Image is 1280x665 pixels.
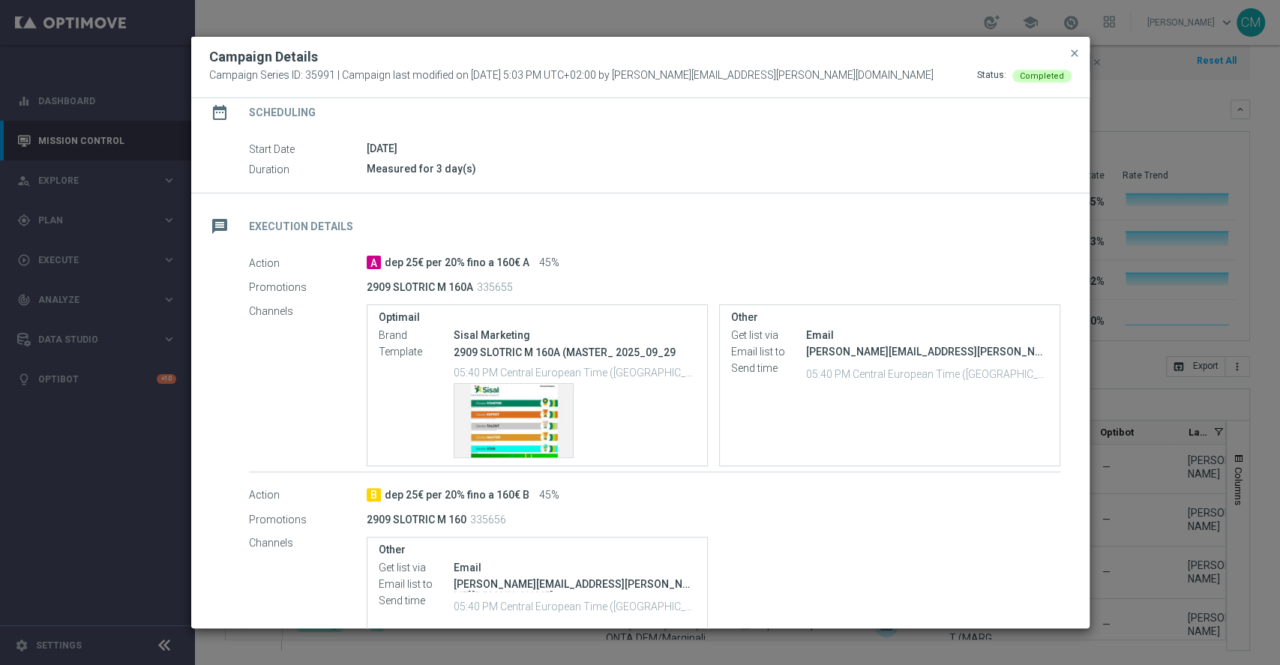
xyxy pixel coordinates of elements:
p: 05:40 PM Central European Time ([GEOGRAPHIC_DATA]) (UTC +02:00) [454,598,696,613]
colored-tag: Completed [1012,69,1072,81]
div: [DATE] [367,141,1060,156]
div: [PERSON_NAME][EMAIL_ADDRESS][PERSON_NAME][DOMAIN_NAME] [806,344,1048,359]
p: 05:40 PM Central European Time ([GEOGRAPHIC_DATA]) (UTC +02:00) [806,366,1048,381]
div: Measured for 3 day(s) [367,161,1060,176]
h2: Execution Details [249,220,353,234]
label: Email list to [731,346,806,359]
span: 45% [539,256,559,270]
label: Optimail [379,311,696,324]
label: Duration [249,163,367,176]
label: Send time [731,362,806,376]
label: Email list to [379,578,454,592]
p: 2909 SLOTRIC M 160 [367,513,466,526]
p: 05:40 PM Central European Time ([GEOGRAPHIC_DATA]) (UTC +02:00) [454,364,696,379]
span: Completed [1020,71,1064,81]
span: dep 25€ per 20% fino a 160€ B [385,489,529,502]
span: close [1069,47,1081,59]
label: Start Date [249,142,367,156]
span: Campaign Series ID: 35991 | Campaign last modified on [DATE] 5:03 PM UTC+02:00 by [PERSON_NAME][E... [209,69,934,82]
h2: Campaign Details [209,48,318,66]
label: Promotions [249,280,367,294]
label: Get list via [379,562,454,575]
p: 335656 [470,513,506,526]
span: B [367,488,381,502]
i: date_range [206,99,233,126]
label: Send time [379,595,454,608]
p: 2909 SLOTRIC M 160A (MASTER_ 2025_09_29 [454,346,696,359]
div: Sisal Marketing [454,328,696,343]
div: Status: [977,69,1006,82]
label: Get list via [731,329,806,343]
label: Other [379,544,696,556]
i: message [206,213,233,240]
label: Action [249,489,367,502]
label: Channels [249,304,367,318]
div: Email [454,560,696,575]
span: dep 25€ per 20% fino a 160€ A [385,256,529,270]
label: Channels [249,537,367,550]
label: Template [379,346,454,359]
p: 2909 SLOTRIC M 160A [367,280,473,294]
label: Brand [379,329,454,343]
span: A [367,256,381,269]
label: Other [731,311,1048,324]
div: [PERSON_NAME][EMAIL_ADDRESS][PERSON_NAME][DOMAIN_NAME] [454,577,696,592]
label: Promotions [249,513,367,526]
h2: Scheduling [249,106,316,120]
span: 45% [539,489,559,502]
div: Email [806,328,1048,343]
p: 335655 [477,280,513,294]
label: Action [249,256,367,270]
